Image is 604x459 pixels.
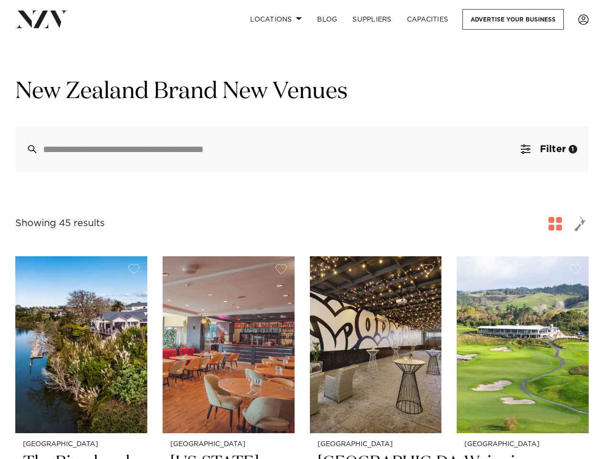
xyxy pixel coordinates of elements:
[242,9,309,30] a: Locations
[163,256,295,433] img: Dining area at Texas Events in Auckland
[345,9,399,30] a: SUPPLIERS
[569,145,577,153] div: 1
[15,216,105,231] div: Showing 45 results
[15,77,589,107] h1: New Zealand Brand New Venues
[540,144,566,154] span: Filter
[399,9,456,30] a: Capacities
[509,126,589,172] button: Filter1
[170,441,287,448] small: [GEOGRAPHIC_DATA]
[462,9,564,30] a: Advertise your business
[309,9,345,30] a: BLOG
[23,441,140,448] small: [GEOGRAPHIC_DATA]
[464,441,581,448] small: [GEOGRAPHIC_DATA]
[318,441,434,448] small: [GEOGRAPHIC_DATA]
[15,11,67,28] img: nzv-logo.png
